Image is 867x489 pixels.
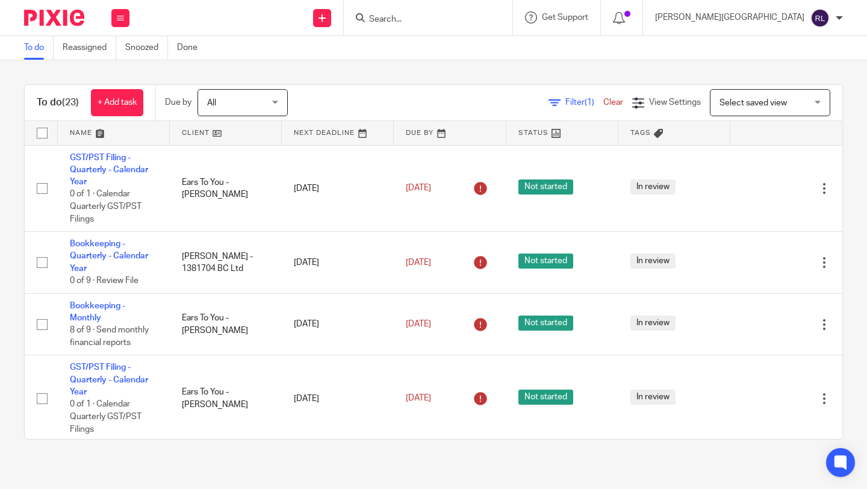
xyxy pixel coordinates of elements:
td: Ears To You - [PERSON_NAME] [170,355,282,442]
p: [PERSON_NAME][GEOGRAPHIC_DATA] [655,11,804,23]
span: (1) [585,98,594,107]
img: svg%3E [810,8,830,28]
td: [DATE] [282,293,394,355]
span: In review [630,316,676,331]
a: Done [177,36,207,60]
a: Snoozed [125,36,168,60]
p: Due by [165,96,191,108]
span: [DATE] [406,184,431,193]
span: [DATE] [406,394,431,403]
td: [DATE] [282,145,394,232]
h1: To do [37,96,79,109]
td: Ears To You - [PERSON_NAME] [170,145,282,232]
span: Tags [630,129,651,136]
a: + Add task [91,89,143,116]
a: GST/PST Filing - Quarterly - Calendar Year [70,363,148,396]
span: 0 of 1 · Calendar Quarterly GST/PST Filings [70,190,141,223]
a: Clear [603,98,623,107]
a: Bookkeeping - Monthly [70,302,125,322]
span: Not started [518,254,573,269]
span: 0 of 9 · Review File [70,276,138,285]
span: All [207,99,216,107]
td: [DATE] [282,232,394,294]
td: Ears To You - [PERSON_NAME] [170,293,282,355]
a: To do [24,36,54,60]
span: 0 of 1 · Calendar Quarterly GST/PST Filings [70,400,141,434]
span: Get Support [542,13,588,22]
a: Reassigned [63,36,116,60]
a: Bookkeeping - Quarterly - Calendar Year [70,240,148,273]
td: [DATE] [282,355,394,442]
input: Search [368,14,476,25]
span: View Settings [649,98,701,107]
a: GST/PST Filing - Quarterly - Calendar Year [70,154,148,187]
span: 8 of 9 · Send monthly financial reports [70,326,149,347]
span: Not started [518,179,573,195]
span: Not started [518,390,573,405]
span: Not started [518,316,573,331]
span: In review [630,179,676,195]
span: [DATE] [406,320,431,328]
span: [DATE] [406,258,431,267]
img: Pixie [24,10,84,26]
span: Filter [565,98,603,107]
span: In review [630,254,676,269]
span: In review [630,390,676,405]
span: (23) [62,98,79,107]
td: [PERSON_NAME] - 1381704 BC Ltd [170,232,282,294]
span: Select saved view [719,99,787,107]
